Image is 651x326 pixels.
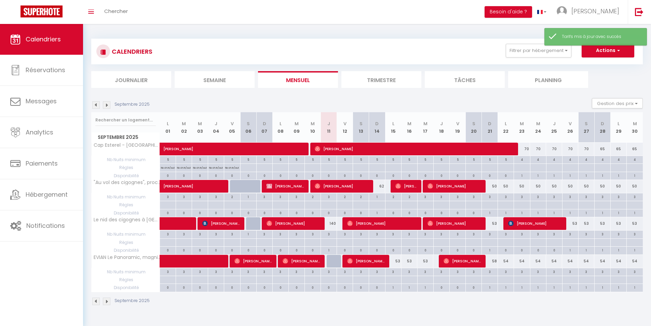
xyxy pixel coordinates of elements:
[466,112,482,143] th: 20
[247,120,250,127] abbr: S
[450,156,465,162] div: 5
[192,112,208,143] th: 03
[337,172,353,179] div: 0
[341,71,421,88] li: Trimestre
[5,3,26,23] button: Ouvrir le widget de chat LiveChat
[160,193,176,200] div: 3
[177,164,191,170] p: No ch in/out
[562,34,640,40] div: Tarifs mis à jour avec succès
[289,231,304,237] div: 3
[449,112,465,143] th: 19
[369,112,385,143] th: 14
[353,156,369,162] div: 5
[611,217,627,230] div: 53
[418,209,433,216] div: 0
[418,156,433,162] div: 5
[627,193,643,200] div: 3
[546,180,562,193] div: 50
[305,231,321,237] div: 3
[257,193,272,200] div: 3
[176,156,192,162] div: 5
[321,112,337,143] th: 11
[26,221,65,230] span: Notifications
[104,8,128,15] span: Chercher
[546,156,562,162] div: 4
[635,8,643,16] img: logout
[353,193,369,200] div: 2
[305,209,321,216] div: 0
[273,156,288,162] div: 5
[385,156,401,162] div: 5
[176,112,192,143] th: 02
[225,164,239,170] p: No ch in/out
[571,7,619,15] span: [PERSON_NAME]
[289,193,304,200] div: 3
[92,132,160,142] span: Septembre 2025
[450,209,465,216] div: 0
[192,231,208,237] div: 3
[498,112,514,143] th: 22
[530,143,546,155] div: 70
[562,143,578,155] div: 70
[353,209,369,216] div: 0
[315,142,513,155] span: [PERSON_NAME]
[347,255,385,268] span: [PERSON_NAME]
[241,193,256,200] div: 1
[224,156,240,162] div: 5
[627,217,643,230] div: 53
[208,209,224,216] div: 0
[546,143,562,155] div: 70
[401,112,417,143] th: 16
[553,120,556,127] abbr: J
[280,120,282,127] abbr: L
[434,172,449,179] div: 0
[267,180,304,193] span: [PERSON_NAME]
[256,112,272,143] th: 07
[257,172,272,179] div: 0
[321,193,337,200] div: 3
[192,172,208,179] div: 0
[160,172,176,179] div: 0
[360,120,363,127] abbr: S
[618,120,620,127] abbr: L
[611,156,626,162] div: 4
[273,209,288,216] div: 0
[407,120,411,127] abbr: M
[472,120,475,127] abbr: S
[508,71,588,88] li: Planning
[402,156,417,162] div: 5
[546,231,562,237] div: 3
[92,209,160,217] span: Disponibilité
[466,231,482,237] div: 3
[208,193,224,200] div: 3
[337,209,353,216] div: 0
[595,172,610,179] div: 1
[241,172,256,179] div: 0
[611,180,627,193] div: 50
[208,231,224,237] div: 3
[289,209,304,216] div: 0
[627,156,643,162] div: 4
[92,164,160,171] span: Règles
[192,156,208,162] div: 5
[240,112,256,143] th: 06
[321,156,337,162] div: 5
[385,231,401,237] div: 3
[444,255,481,268] span: [PERSON_NAME]
[321,231,337,237] div: 3
[402,172,417,179] div: 0
[26,66,65,74] span: Réservations
[402,209,417,216] div: 0
[375,120,379,127] abbr: D
[562,217,578,230] div: 53
[337,112,353,143] th: 12
[627,112,643,143] th: 30
[562,112,578,143] th: 26
[402,231,417,237] div: 3
[594,143,610,155] div: 65
[337,231,353,237] div: 3
[92,239,160,246] span: Règles
[595,156,610,162] div: 4
[482,209,498,216] div: 1
[514,143,530,155] div: 70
